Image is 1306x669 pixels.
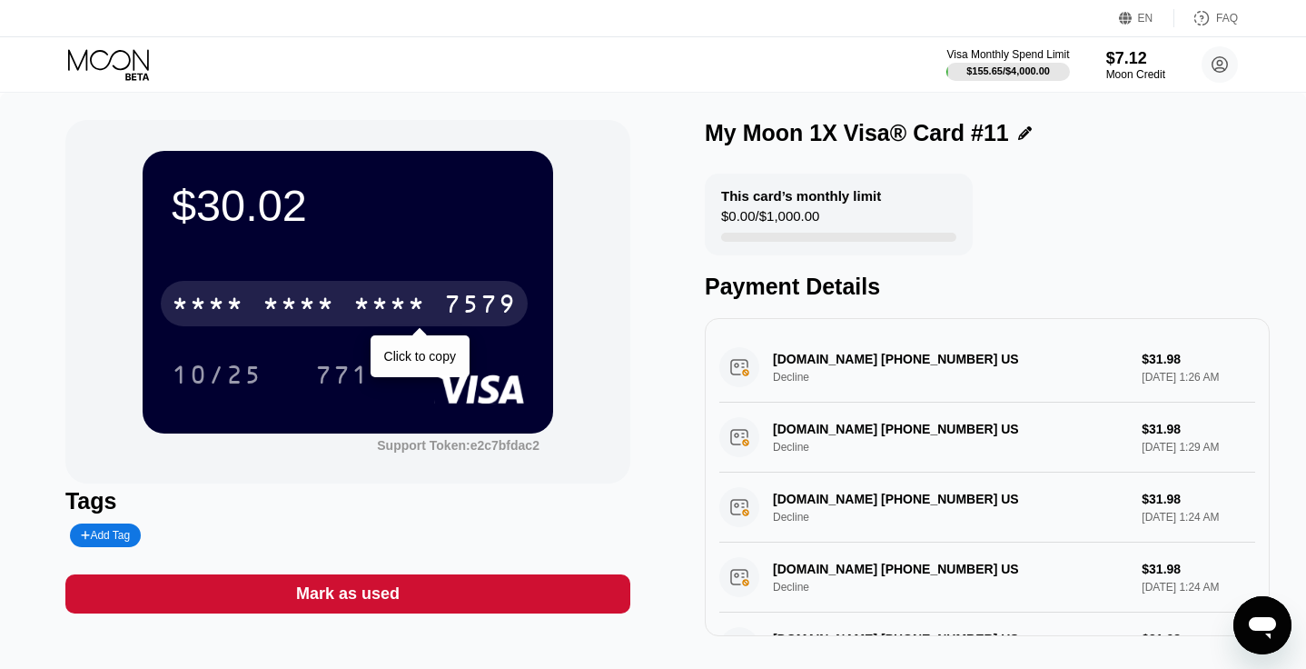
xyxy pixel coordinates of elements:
[158,352,276,397] div: 10/25
[296,584,400,604] div: Mark as used
[705,120,1009,146] div: My Moon 1X Visa® Card #11
[946,48,1069,61] div: Visa Monthly Spend Limit
[1138,12,1153,25] div: EN
[1119,9,1174,27] div: EN
[1174,9,1238,27] div: FAQ
[172,180,524,231] div: $30.02
[315,363,370,392] div: 771
[1233,596,1291,654] iframe: Button to launch messaging window
[377,438,539,453] div: Support Token: e2c7bfdac2
[302,352,383,397] div: 771
[1216,12,1238,25] div: FAQ
[1106,68,1165,81] div: Moon Credit
[172,363,262,392] div: 10/25
[705,274,1270,300] div: Payment Details
[444,292,517,321] div: 7579
[65,574,630,614] div: Mark as used
[1106,49,1165,68] div: $7.12
[377,438,539,453] div: Support Token:e2c7bfdac2
[946,48,1069,81] div: Visa Monthly Spend Limit$155.65/$4,000.00
[1106,49,1165,81] div: $7.12Moon Credit
[721,188,881,204] div: This card’s monthly limit
[384,349,456,364] div: Click to copy
[70,524,141,547] div: Add Tag
[966,65,1050,76] div: $155.65 / $4,000.00
[721,208,819,233] div: $0.00 / $1,000.00
[65,488,630,514] div: Tags
[81,529,130,542] div: Add Tag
